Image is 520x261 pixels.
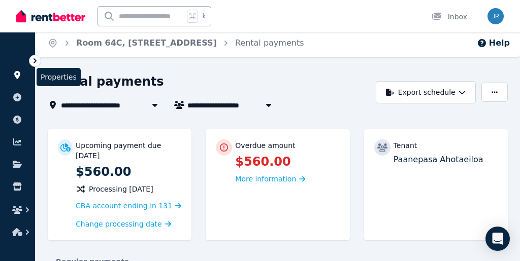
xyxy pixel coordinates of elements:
[76,219,171,229] a: Change processing date
[394,140,417,151] p: Tenant
[76,202,172,210] span: CBA account ending in 131
[48,73,164,90] h1: Rental payments
[477,37,510,49] button: Help
[394,154,498,166] p: Paanepasa Ahotaeiloa
[36,29,316,57] nav: Breadcrumb
[76,219,162,229] span: Change processing date
[202,12,206,20] span: k
[376,81,476,103] button: Export schedule
[37,68,81,86] span: Properties
[432,12,467,22] div: Inbox
[76,140,181,161] p: Upcoming payment due [DATE]
[235,175,296,183] span: More information
[76,164,181,180] p: $560.00
[235,154,339,170] p: $560.00
[16,9,85,24] img: RentBetter
[235,140,295,151] p: Overdue amount
[235,38,304,48] a: Rental payments
[89,184,153,194] span: Processing [DATE]
[76,38,217,48] a: Room 64C, [STREET_ADDRESS]
[487,8,504,24] img: Jun Rey Lahoylahoy
[485,227,510,251] div: Open Intercom Messenger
